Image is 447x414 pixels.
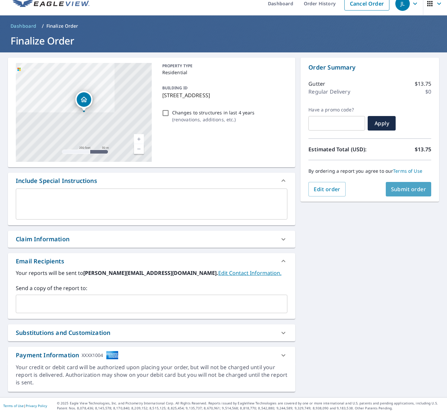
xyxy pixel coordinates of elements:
[8,34,439,47] h1: Finalize Order
[425,88,431,96] p: $0
[308,63,431,72] p: Order Summary
[134,134,144,144] a: Current Level 17, Zoom In
[172,116,255,123] p: ( renovations, additions, etc. )
[308,88,350,96] p: Regular Delivery
[8,231,295,248] div: Claim Information
[16,364,287,386] div: Your credit or debit card will be authorized upon placing your order, but will not be charged unt...
[42,22,44,30] li: /
[368,116,396,131] button: Apply
[26,403,47,408] a: Privacy Policy
[16,351,118,360] div: Payment Information
[82,351,103,360] div: XXXX1004
[8,21,39,31] a: Dashboard
[314,186,340,193] span: Edit order
[308,145,370,153] p: Estimated Total (USD):
[162,69,285,76] p: Residential
[16,176,97,185] div: Include Special Instructions
[8,347,295,364] div: Payment InformationXXXX1004cardImage
[11,23,37,29] span: Dashboard
[172,109,255,116] p: Changes to structures in last 4 years
[308,107,365,113] label: Have a promo code?
[393,168,422,174] a: Terms of Use
[3,404,47,408] p: |
[162,85,188,91] p: BUILDING ID
[162,91,285,99] p: [STREET_ADDRESS]
[16,235,69,244] div: Claim Information
[415,80,431,88] p: $13.75
[75,91,92,111] div: Dropped pin, building 1, Residential property, 4300 8th Ave Temple, PA 19560
[16,328,110,337] div: Substitutions and Customization
[386,182,432,196] button: Submit order
[162,63,285,69] p: PROPERTY TYPE
[134,144,144,154] a: Current Level 17, Zoom Out
[83,269,218,277] b: [PERSON_NAME][EMAIL_ADDRESS][DOMAIN_NAME].
[8,324,295,341] div: Substitutions and Customization
[57,401,444,411] p: © 2025 Eagle View Technologies, Inc. and Pictometry International Corp. All Rights Reserved. Repo...
[3,403,24,408] a: Terms of Use
[16,269,287,277] label: Your reports will be sent to
[106,351,118,360] img: cardImage
[8,253,295,269] div: Email Recipients
[46,23,78,29] p: Finalize Order
[16,257,64,266] div: Email Recipients
[308,182,346,196] button: Edit order
[415,145,431,153] p: $13.75
[8,21,439,31] nav: breadcrumb
[8,173,295,189] div: Include Special Instructions
[16,284,287,292] label: Send a copy of the report to:
[308,168,431,174] p: By ordering a report you agree to our
[373,120,390,127] span: Apply
[218,269,281,277] a: EditContactInfo
[391,186,426,193] span: Submit order
[308,80,325,88] p: Gutter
